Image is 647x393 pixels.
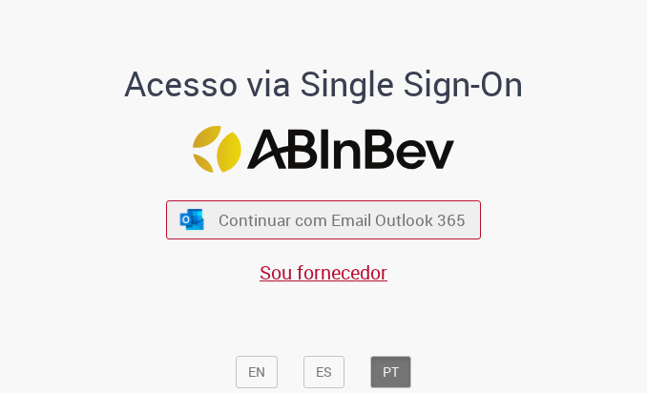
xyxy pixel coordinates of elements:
[303,356,344,388] button: ES
[166,200,481,239] button: ícone Azure/Microsoft 360 Continuar com Email Outlook 365
[14,65,633,103] h1: Acesso via Single Sign-On
[193,126,454,173] img: Logo ABInBev
[236,356,278,388] button: EN
[370,356,411,388] button: PT
[260,259,387,285] a: Sou fornecedor
[178,209,205,229] img: ícone Azure/Microsoft 360
[219,209,466,231] span: Continuar com Email Outlook 365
